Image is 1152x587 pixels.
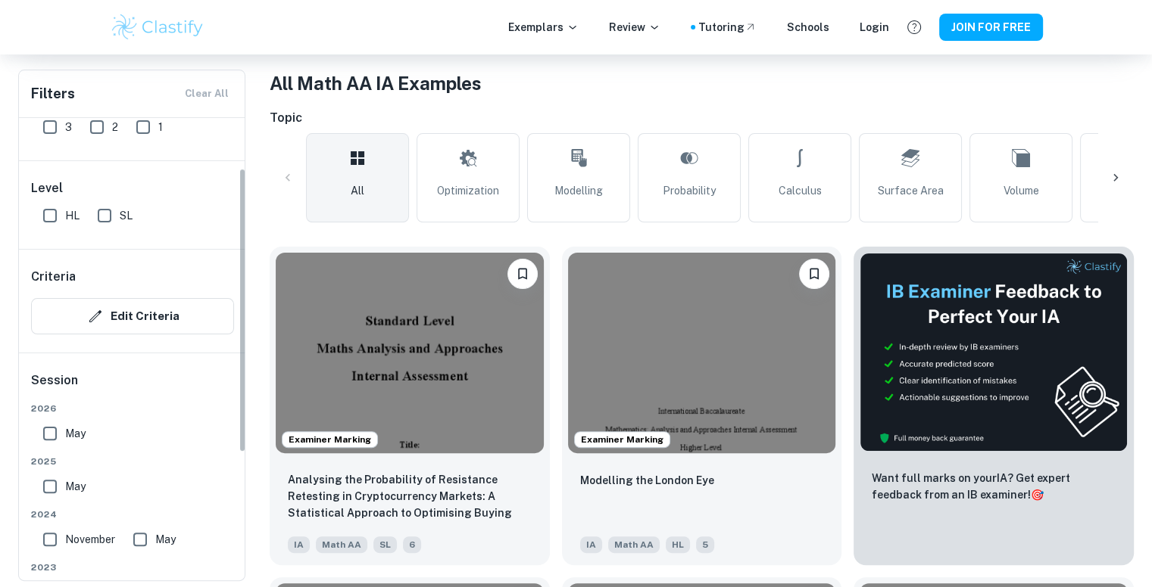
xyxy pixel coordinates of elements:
[787,19,829,36] a: Schools
[31,508,234,521] span: 2024
[609,19,660,36] p: Review
[872,470,1116,503] p: Want full marks on your IA ? Get expert feedback from an IB examiner!
[31,371,234,402] h6: Session
[1031,489,1044,501] span: 🎯
[31,561,234,574] span: 2023
[373,536,397,553] span: SL
[608,536,660,553] span: Math AA
[288,536,310,553] span: IA
[351,182,364,199] span: All
[508,19,579,36] p: Exemplars
[437,182,499,199] span: Optimization
[507,259,538,289] button: Please log in to bookmark exemplars
[860,19,889,36] a: Login
[1004,182,1039,199] span: Volume
[120,207,133,224] span: SL
[580,472,714,489] p: Modelling the London Eye
[854,247,1134,565] a: ThumbnailWant full marks on yourIA? Get expert feedback from an IB examiner!
[65,425,86,442] span: May
[65,531,115,548] span: November
[31,298,234,334] button: Edit Criteria
[696,536,714,553] span: 5
[155,531,176,548] span: May
[901,14,927,40] button: Help and Feedback
[270,247,550,565] a: Examiner MarkingPlease log in to bookmark exemplarsAnalysing the Probability of Resistance Retest...
[799,259,829,289] button: Please log in to bookmark exemplars
[698,19,757,36] a: Tutoring
[663,182,716,199] span: Probability
[158,119,163,135] span: 1
[878,182,944,199] span: Surface Area
[860,253,1128,452] img: Thumbnail
[65,478,86,495] span: May
[65,207,80,224] span: HL
[31,179,234,197] h6: Level
[939,14,1043,41] button: JOIN FOR FREE
[288,471,532,523] p: Analysing the Probability of Resistance Retesting in Cryptocurrency Markets: A Statistical Approa...
[276,253,544,453] img: Math AA IA example thumbnail: Analysing the Probability of Resistance
[31,402,234,415] span: 2026
[580,536,602,553] span: IA
[270,109,1134,127] h6: Topic
[403,536,421,553] span: 6
[112,119,118,135] span: 2
[270,70,1134,97] h1: All Math AA IA Examples
[316,536,367,553] span: Math AA
[554,182,603,199] span: Modelling
[568,253,836,453] img: Math AA IA example thumbnail: Modelling the London Eye
[666,536,690,553] span: HL
[31,268,76,286] h6: Criteria
[110,12,206,42] img: Clastify logo
[575,433,670,446] span: Examiner Marking
[31,455,234,468] span: 2025
[562,247,842,565] a: Examiner MarkingPlease log in to bookmark exemplarsModelling the London EyeIAMath AAHL5
[283,433,377,446] span: Examiner Marking
[65,119,72,135] span: 3
[31,83,75,104] h6: Filters
[779,182,822,199] span: Calculus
